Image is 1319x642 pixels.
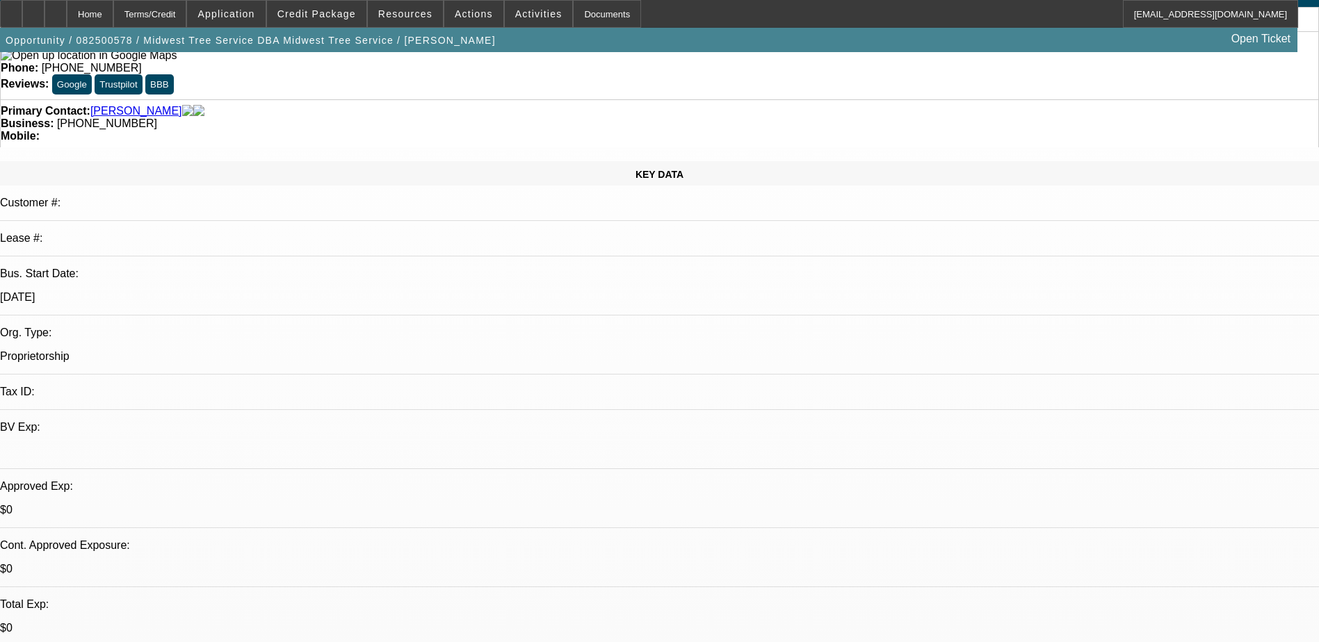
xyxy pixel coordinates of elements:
a: [PERSON_NAME] [90,105,182,117]
strong: Mobile: [1,130,40,142]
span: KEY DATA [636,169,683,180]
a: Open Ticket [1226,27,1296,51]
button: Activities [505,1,573,27]
img: linkedin-icon.png [193,105,204,117]
strong: Phone: [1,62,38,74]
button: Credit Package [267,1,366,27]
span: Application [197,8,254,19]
img: facebook-icon.png [182,105,193,117]
strong: Reviews: [1,78,49,90]
strong: Primary Contact: [1,105,90,117]
strong: Business: [1,117,54,129]
button: Resources [368,1,443,27]
span: Actions [455,8,493,19]
span: Resources [378,8,432,19]
span: Activities [515,8,563,19]
span: Opportunity / 082500578 / Midwest Tree Service DBA Midwest Tree Service / [PERSON_NAME] [6,35,496,46]
button: Trustpilot [95,74,142,94]
button: Actions [444,1,503,27]
button: Google [52,74,92,94]
span: Credit Package [277,8,356,19]
span: [PHONE_NUMBER] [57,117,157,129]
button: BBB [145,74,174,94]
span: [PHONE_NUMBER] [42,62,142,74]
button: Application [187,1,265,27]
a: View Google Maps [1,49,177,61]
